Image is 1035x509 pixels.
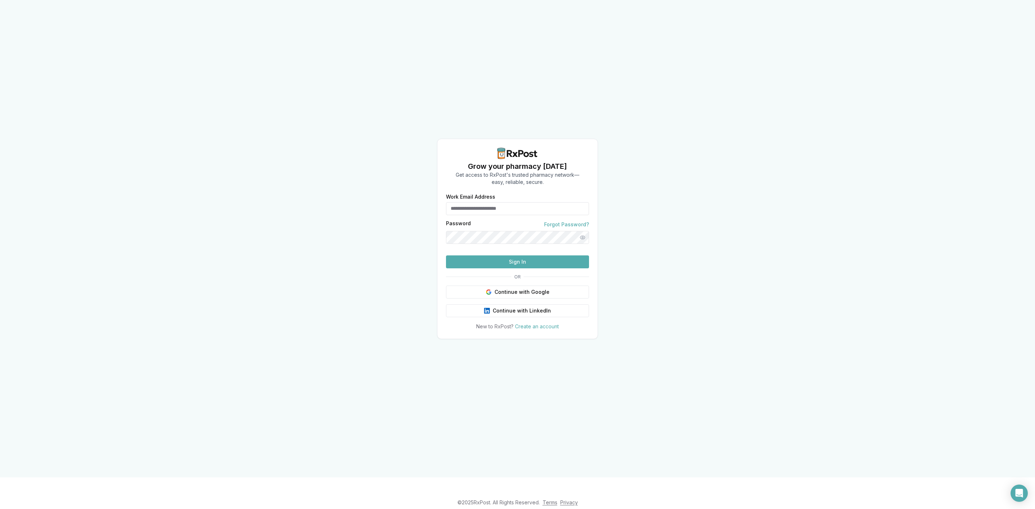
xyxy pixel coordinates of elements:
[484,308,490,314] img: LinkedIn
[456,171,579,186] p: Get access to RxPost's trusted pharmacy network— easy, reliable, secure.
[543,499,557,505] a: Terms
[515,323,559,329] a: Create an account
[446,286,589,299] button: Continue with Google
[494,148,540,159] img: RxPost Logo
[576,231,589,244] button: Show password
[544,221,589,228] a: Forgot Password?
[456,161,579,171] h1: Grow your pharmacy [DATE]
[446,194,589,199] label: Work Email Address
[486,289,492,295] img: Google
[446,221,471,228] label: Password
[1011,485,1028,502] div: Open Intercom Messenger
[560,499,578,505] a: Privacy
[446,304,589,317] button: Continue with LinkedIn
[511,274,524,280] span: OR
[446,255,589,268] button: Sign In
[476,323,514,329] span: New to RxPost?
